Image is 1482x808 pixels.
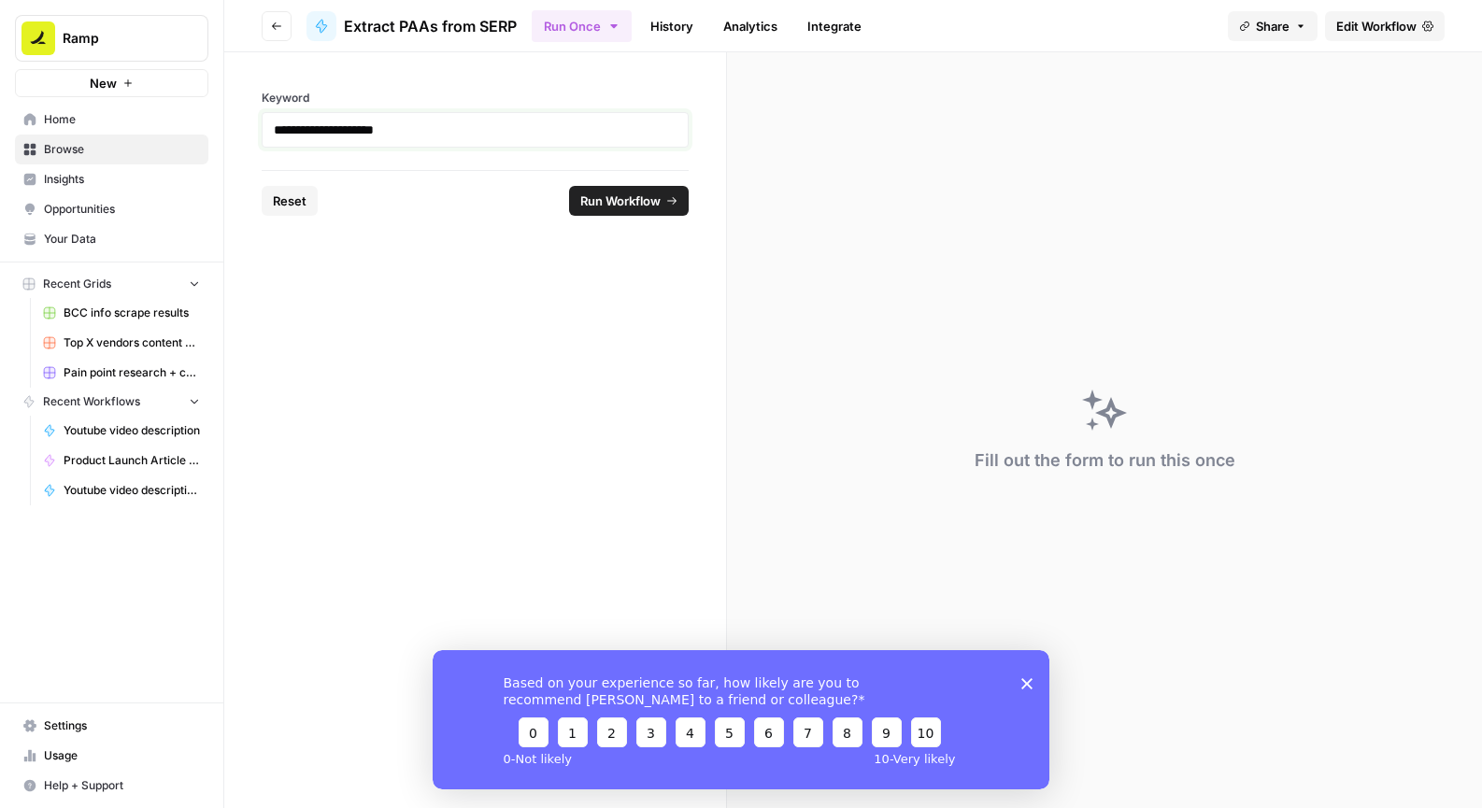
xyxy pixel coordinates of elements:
[44,171,200,188] span: Insights
[64,364,200,381] span: Pain point research + content generator
[433,650,1049,789] iframe: Survey from AirOps
[64,305,200,321] span: BCC info scrape results
[15,771,208,801] button: Help + Support
[15,741,208,771] a: Usage
[580,191,661,210] span: Run Workflow
[1336,17,1417,35] span: Edit Workflow
[35,416,208,446] a: Youtube video description
[15,194,208,224] a: Opportunities
[35,328,208,358] a: Top X vendors content generator
[796,11,873,41] a: Integrate
[1325,11,1445,41] a: Edit Workflow
[44,201,200,218] span: Opportunities
[262,186,318,216] button: Reset
[90,74,117,92] span: New
[569,186,689,216] button: Run Workflow
[44,717,200,734] span: Settings
[35,475,208,505] a: Youtube video descriptions
[15,388,208,416] button: Recent Workflows
[15,15,208,62] button: Workspace: Ramp
[15,270,208,298] button: Recent Grids
[35,358,208,388] a: Pain point research + content generator
[63,29,176,48] span: Ramp
[15,164,208,194] a: Insights
[64,482,200,499] span: Youtube video descriptions
[35,446,208,475] a: Product Launch Article Automation
[344,15,517,37] span: Extract PAAs from SERP
[15,105,208,135] a: Home
[21,21,55,55] img: Ramp Logo
[306,11,517,41] a: Extract PAAs from SERP
[44,747,200,764] span: Usage
[15,224,208,254] a: Your Data
[1228,11,1318,41] button: Share
[712,11,789,41] a: Analytics
[64,334,200,351] span: Top X vendors content generator
[44,111,200,128] span: Home
[15,135,208,164] a: Browse
[15,711,208,741] a: Settings
[262,90,689,106] label: Keyword
[975,447,1235,474] div: Fill out the form to run this once
[43,393,140,410] span: Recent Workflows
[35,298,208,328] a: BCC info scrape results
[44,141,200,158] span: Browse
[273,191,306,210] span: Reset
[64,422,200,439] span: Youtube video description
[1256,17,1290,35] span: Share
[44,777,200,794] span: Help + Support
[15,69,208,97] button: New
[64,452,200,469] span: Product Launch Article Automation
[44,231,200,248] span: Your Data
[532,10,632,42] button: Run Once
[43,276,111,292] span: Recent Grids
[639,11,705,41] a: History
